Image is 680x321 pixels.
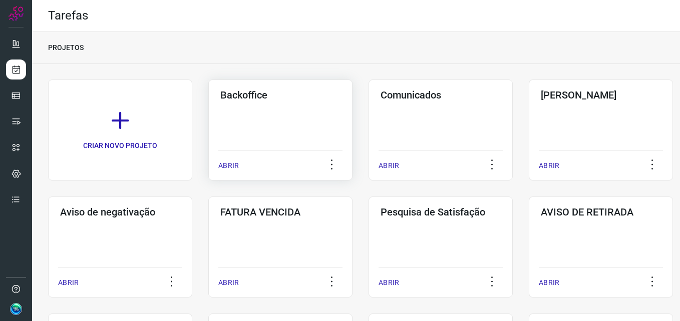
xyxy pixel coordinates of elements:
p: ABRIR [218,277,239,288]
p: ABRIR [218,160,239,171]
h3: FATURA VENCIDA [220,206,341,218]
p: ABRIR [539,277,559,288]
p: CRIAR NOVO PROJETO [83,140,157,151]
img: Logo [9,6,24,21]
h3: Pesquisa de Satisfação [381,206,501,218]
p: ABRIR [379,160,399,171]
p: ABRIR [58,277,79,288]
p: ABRIR [379,277,399,288]
img: d1faacb7788636816442e007acca7356.jpg [10,303,22,315]
h3: [PERSON_NAME] [541,89,661,101]
h3: Aviso de negativação [60,206,180,218]
p: PROJETOS [48,42,84,53]
h2: Tarefas [48,8,88,23]
h3: Backoffice [220,89,341,101]
p: ABRIR [539,160,559,171]
h3: AVISO DE RETIRADA [541,206,661,218]
h3: Comunicados [381,89,501,101]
